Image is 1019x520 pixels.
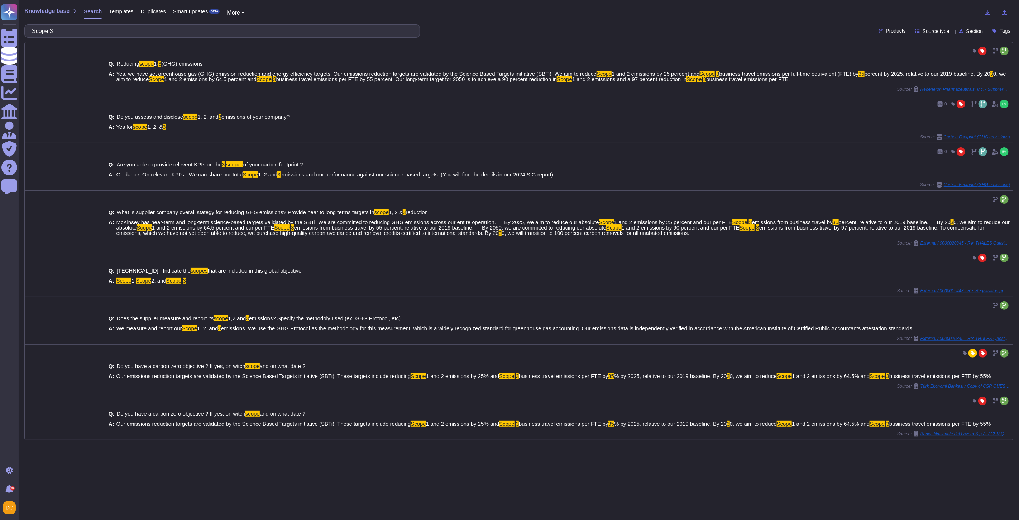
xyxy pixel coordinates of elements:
b: A: [109,278,114,283]
span: emissions? Specify the methodoly used (ex: GHG Protocol, etc) [249,315,401,321]
span: External / 0000019443 - Re: Registration process with CaixaBank [920,289,1010,293]
mark: 3 [499,230,502,236]
span: 0, we aim to reduce [730,421,777,427]
mark: 3 [516,373,519,379]
span: 0 [944,102,947,106]
img: user [1000,100,1009,108]
mark: Scope [557,76,572,82]
span: Our emissions reduction targets are validated by the Science Based Targets initiative (SBTi). The... [116,373,411,379]
span: (GHG) emissions [161,61,202,67]
mark: 3 [886,373,889,379]
mark: 3 [716,71,719,77]
span: Yes, we have set greenhouse gas (GHG) emission reduction and energy efficiency targets. Our emiss... [116,71,597,77]
span: 1 and 2 emissions by 64.5% and [792,373,870,379]
span: Our emissions reduction targets are validated by the Science Based Targets initiative (SBTi). The... [116,421,411,427]
b: A: [109,71,114,82]
span: Templates [109,9,133,14]
mark: scopes [226,161,243,167]
mark: 3 [886,421,889,427]
span: 1, 2 and [258,171,277,178]
mark: Scope [257,76,272,82]
span: 1 and 2 emissions by 90 percent and our per FTE [622,224,740,231]
span: emissions from business travel by 97 percent, relative to our 2019 baseline. To compensate for em... [116,224,985,236]
mark: 3 [516,421,519,427]
span: 1,2 and [228,315,246,321]
mark: scope [245,411,260,417]
span: that are included in this global objective [208,268,302,274]
mark: Scope [411,421,426,427]
span: Source: [897,383,1010,389]
mark: Scope [597,71,612,77]
span: 0, we aim to reduce our absolute [116,219,1010,231]
mark: 3 [218,325,221,331]
span: business travel emissions per FTE by [519,421,608,427]
span: 2, and [151,278,166,284]
b: A: [109,219,114,236]
b: A: [109,421,114,426]
button: More [227,9,244,17]
mark: Scope [599,219,614,225]
b: A: [109,326,114,331]
mark: Scope [499,421,515,427]
span: Source type [923,29,949,34]
mark: scope [214,315,228,321]
span: Carbon Footprint (GHG emissions) [944,135,1010,139]
span: percent, relative to our 2019 baseline. — By 20 [839,219,951,225]
input: Search a question or template... [28,25,412,37]
span: [TECHNICAL_ID] Indicate the [116,268,191,274]
mark: scopes [191,268,208,274]
mark: 3 [951,219,953,225]
b: A: [109,373,114,379]
mark: Scope [700,71,715,77]
b: Q: [109,61,115,66]
span: Do you have a carbon zero objective ? If yes, on witch [116,363,245,369]
span: 1, 2, and [197,325,218,331]
mark: Scope [870,421,885,427]
span: 1 and 2 emissions by 64.5% and [792,421,870,427]
mark: Scope [777,421,792,427]
span: More [227,10,240,16]
span: 0, we will transition to 100 percent carbon removals for all unabated emissions. [502,230,689,236]
span: Tags [1000,28,1010,33]
span: Banca Nazionale del Lavoro S.p.A. / CSR QUESTIONNAIRE supplier name (4) [920,432,1010,436]
span: Source: [897,336,1010,341]
span: and on what date ? [260,411,306,417]
span: Source: [897,240,1010,246]
span: Do you assess and disclose [116,114,183,120]
span: emissions and our performance against our science-based targets. (You will find the details in ou... [281,171,554,178]
span: Türk Ekonomi Bankasi / Copy of CSR QUESTIONNAIRE supplier name (2) [920,384,1010,388]
span: Carbon Footprint (GHG emissions) [944,183,1010,187]
span: Duplicates [141,9,166,14]
span: Source: [920,134,1010,140]
mark: Scope [274,224,290,231]
span: emissions from business travel by [752,219,833,225]
span: business travel emissions per FTE by 55 percent. Our long-term target for 2050 is to achieve a 90... [276,76,557,82]
mark: scope [374,209,389,215]
span: Are you able to provide relevent KPIs on the [116,161,222,167]
span: We measure and report our [116,325,182,331]
span: Does the supplier measure and report its [116,315,214,321]
mark: Scope [686,76,702,82]
span: Smart updates [173,9,208,14]
span: 1, 2, and [197,114,218,120]
mark: 35 [608,421,614,427]
mark: scope [245,363,260,369]
mark: Scope [870,373,885,379]
span: reduction [406,209,428,215]
span: External / 0000020845 - Re: THALES Questionnaire ESG 2025 [920,241,1010,245]
span: McKinsey has near-term and long-term science-based targets validated by the SBTi. We are committe... [116,219,599,225]
b: Q: [109,316,115,321]
mark: 3 [727,373,730,379]
b: Q: [109,411,115,416]
span: 1 and 2 emissions by 25 percent and our per FTE [614,219,732,225]
b: A: [109,172,114,177]
mark: Scope [182,325,197,331]
mark: 3 [403,209,406,215]
mark: Scope [243,171,258,178]
span: Yes for [116,124,133,130]
span: and on what date ? [260,363,306,369]
mark: 3 [277,171,280,178]
span: Source: [897,431,1010,437]
mark: Scope [116,278,132,284]
span: Search [84,9,102,14]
